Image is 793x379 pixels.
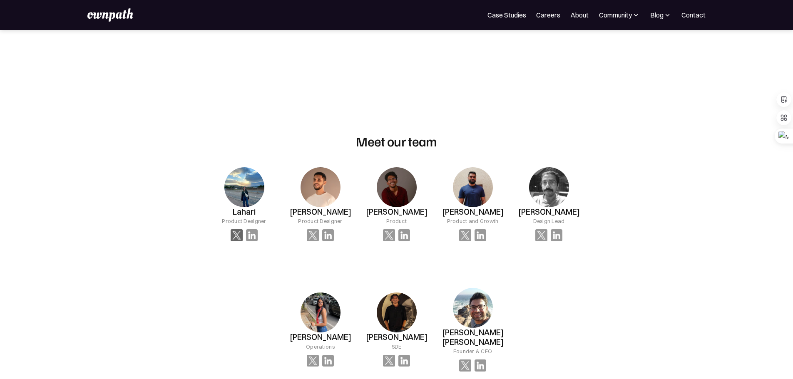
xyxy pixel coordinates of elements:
h3: [PERSON_NAME] [442,207,504,217]
h3: Lahari [233,207,256,217]
h2: Meet our team [356,133,437,149]
div: Product Designer [298,217,342,225]
a: Case Studies [487,10,526,20]
div: Community [599,10,640,20]
h3: [PERSON_NAME] [PERSON_NAME] [435,328,511,347]
div: Community [599,10,632,20]
a: Careers [536,10,560,20]
div: Product Designer [222,217,266,225]
div: Design Lead [533,217,565,225]
div: SDE [392,342,402,351]
div: Operations [306,342,335,351]
div: Blog [650,10,671,20]
h3: [PERSON_NAME] [366,332,428,342]
a: Contact [681,10,706,20]
h3: [PERSON_NAME] [290,207,351,217]
h3: [PERSON_NAME] [518,207,580,217]
div: Product and Growth [447,217,499,225]
h3: [PERSON_NAME] [290,332,351,342]
h3: [PERSON_NAME] [366,207,428,217]
div: Blog [650,10,664,20]
div: Product [386,217,407,225]
a: About [570,10,589,20]
div: Founder & CEO [453,347,492,355]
